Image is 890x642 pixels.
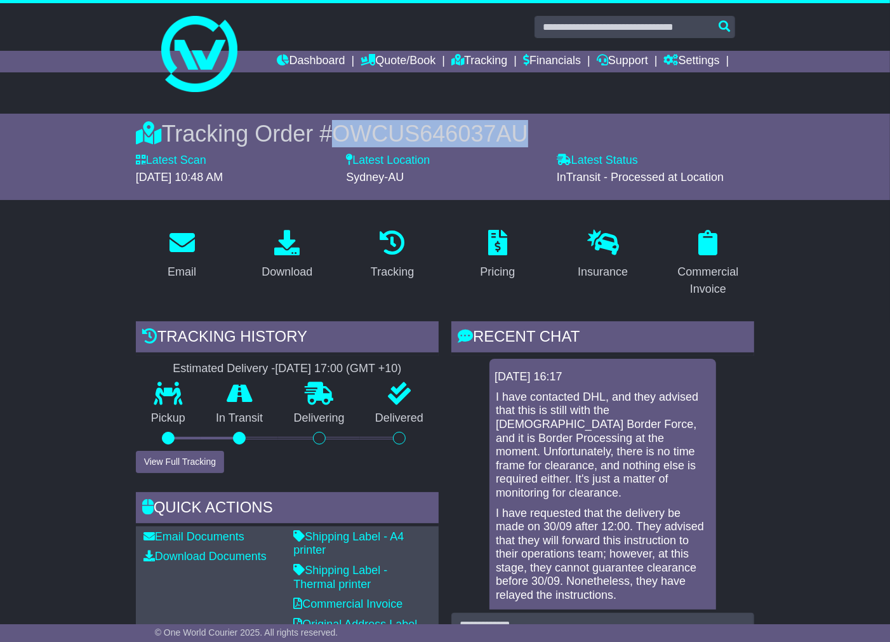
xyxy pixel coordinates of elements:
[578,264,628,281] div: Insurance
[346,171,404,184] span: Sydney-AU
[360,411,439,425] p: Delivered
[293,598,402,610] a: Commercial Invoice
[451,51,507,72] a: Tracking
[361,51,435,72] a: Quote/Book
[136,171,223,184] span: [DATE] 10:48 AM
[201,411,278,425] p: In Transit
[557,154,638,168] label: Latest Status
[136,321,439,356] div: Tracking history
[136,362,439,376] div: Estimated Delivery -
[597,51,648,72] a: Support
[253,225,321,285] a: Download
[495,370,711,384] div: [DATE] 16:17
[143,550,267,563] a: Download Documents
[136,451,224,473] button: View Full Tracking
[557,171,724,184] span: InTransit - Processed at Location
[496,609,710,636] p: I moved the ETA on our portal from 25/09 to 30/09.
[136,492,439,526] div: Quick Actions
[670,264,747,298] div: Commercial Invoice
[278,411,359,425] p: Delivering
[496,507,710,603] p: I have requested that the delivery be made on 30/09 after 12:00. They advised that they will forw...
[569,225,636,285] a: Insurance
[136,411,201,425] p: Pickup
[159,225,204,285] a: Email
[523,51,581,72] a: Financials
[480,264,515,281] div: Pricing
[664,51,720,72] a: Settings
[293,564,387,591] a: Shipping Label - Thermal printer
[275,362,401,376] div: [DATE] 17:00 (GMT +10)
[332,121,528,147] span: OWCUS646037AU
[168,264,196,281] div: Email
[155,627,338,638] span: © One World Courier 2025. All rights reserved.
[136,154,206,168] label: Latest Scan
[371,264,414,281] div: Tracking
[472,225,523,285] a: Pricing
[136,120,755,147] div: Tracking Order #
[143,530,244,543] a: Email Documents
[293,530,404,557] a: Shipping Label - A4 printer
[451,321,754,356] div: RECENT CHAT
[662,225,755,302] a: Commercial Invoice
[346,154,430,168] label: Latest Location
[293,618,417,631] a: Original Address Label
[262,264,312,281] div: Download
[496,391,710,500] p: I have contacted DHL, and they advised that this is still with the [DEMOGRAPHIC_DATA] Border Forc...
[362,225,422,285] a: Tracking
[277,51,345,72] a: Dashboard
